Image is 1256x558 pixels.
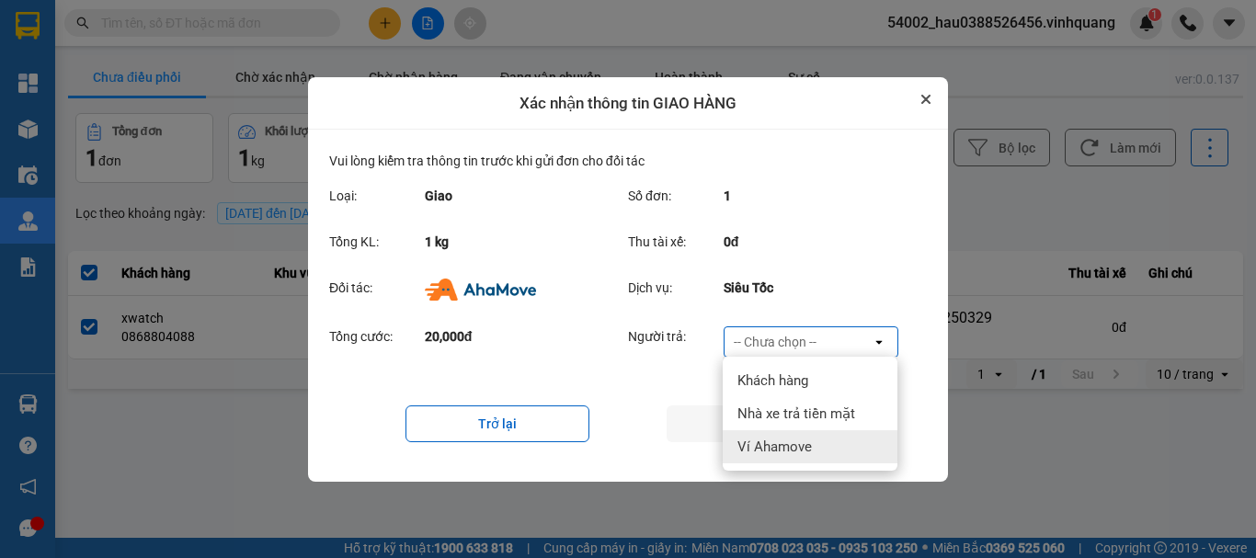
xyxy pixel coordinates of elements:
[628,278,724,300] div: Dịch vụ:
[734,333,816,351] div: -- Chưa chọn --
[737,438,812,456] span: Ví Ahamove
[425,279,536,301] img: Ahamove
[425,326,611,358] div: 20,000đ
[667,405,851,442] button: Gửi đối tác
[308,77,948,482] div: dialog
[724,232,909,252] div: 0đ
[724,186,909,206] div: 1
[425,232,611,252] div: 1 kg
[737,404,855,423] span: Nhà xe trả tiền mặt
[329,326,425,358] div: Tổng cước:
[405,405,589,442] button: Trở lại
[329,151,927,178] div: Vui lòng kiểm tra thông tin trước khi gửi đơn cho đối tác
[308,77,948,131] div: Xác nhận thông tin GIAO HÀNG
[425,186,611,206] div: Giao
[628,186,724,206] div: Số đơn:
[329,232,425,252] div: Tổng KL:
[724,278,909,300] div: Siêu Tốc
[872,335,886,349] svg: open
[723,357,897,471] ul: Menu
[628,232,724,252] div: Thu tài xế:
[329,186,425,206] div: Loại:
[737,371,808,390] span: Khách hàng
[915,88,937,110] button: Close
[628,326,724,358] div: Người trả:
[329,278,425,300] div: Đối tác:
